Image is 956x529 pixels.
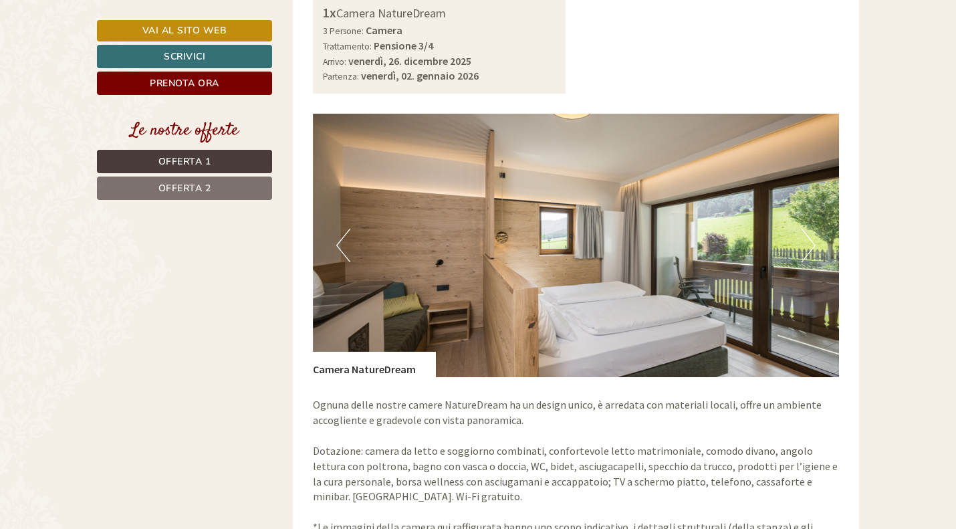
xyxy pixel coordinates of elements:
[313,114,840,377] img: image
[366,23,402,37] b: Camera
[361,69,479,82] b: venerdì, 02. gennaio 2026
[20,65,197,74] small: 18:59
[459,352,527,376] button: Invia
[323,3,556,23] div: Camera NatureDream
[313,352,436,377] div: Camera NatureDream
[10,36,203,77] div: Buon giorno, come possiamo aiutarla?
[97,20,272,41] a: Vai al sito web
[20,39,197,49] div: [GEOGRAPHIC_DATA]
[323,41,372,52] small: Trattamento:
[158,155,211,168] span: Offerta 1
[228,10,300,33] div: mercoledì
[802,229,816,262] button: Next
[323,25,364,37] small: 3 Persone:
[374,39,433,52] b: Pensione 3/4
[97,118,272,143] div: Le nostre offerte
[323,56,346,68] small: Arrivo:
[158,182,211,195] span: Offerta 2
[323,71,359,82] small: Partenza:
[323,4,336,21] b: 1x
[348,54,471,68] b: venerdì, 26. dicembre 2025
[336,229,350,262] button: Previous
[97,72,272,95] a: Prenota ora
[97,45,272,68] a: Scrivici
